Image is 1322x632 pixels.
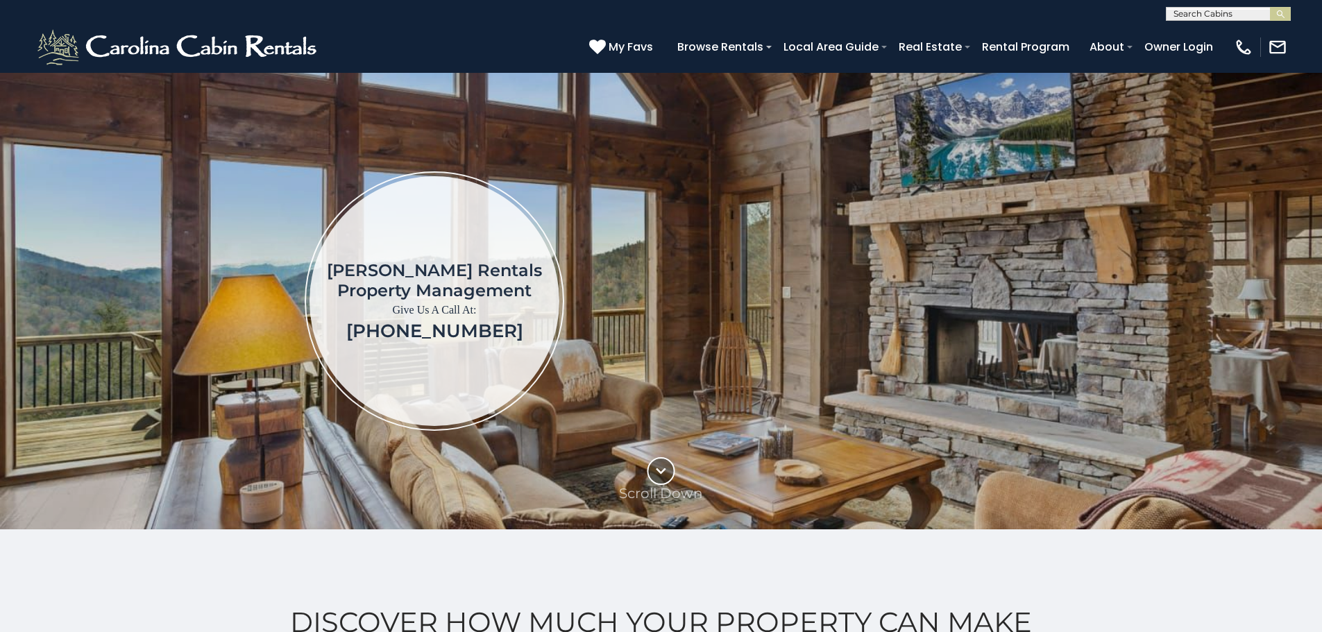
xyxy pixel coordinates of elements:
[619,485,703,502] p: Scroll Down
[975,35,1076,59] a: Rental Program
[788,114,1241,488] iframe: New Contact Form
[670,35,770,59] a: Browse Rentals
[327,260,542,300] h1: [PERSON_NAME] Rentals Property Management
[35,26,323,68] img: White-1-2.png
[1083,35,1131,59] a: About
[1268,37,1287,57] img: mail-regular-white.png
[1137,35,1220,59] a: Owner Login
[609,38,653,55] span: My Favs
[777,35,885,59] a: Local Area Guide
[346,320,523,342] a: [PHONE_NUMBER]
[327,300,542,320] p: Give Us A Call At:
[589,38,656,56] a: My Favs
[892,35,969,59] a: Real Estate
[1234,37,1253,57] img: phone-regular-white.png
